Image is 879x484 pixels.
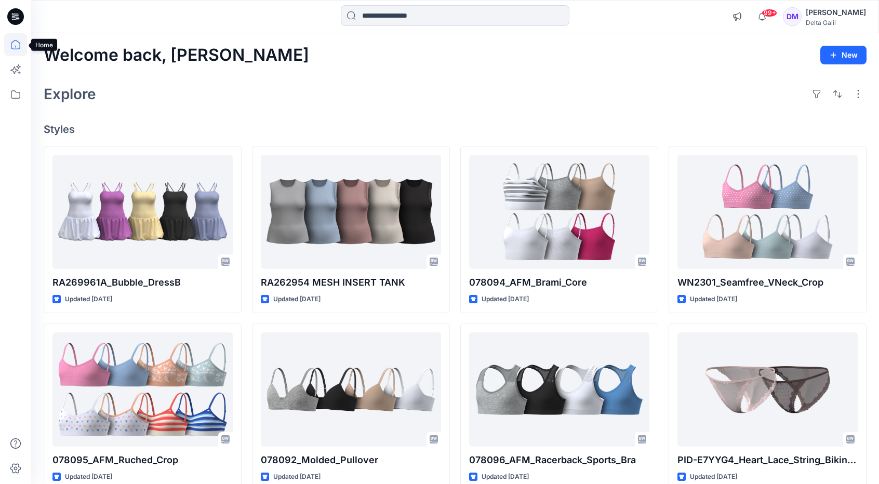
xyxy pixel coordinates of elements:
p: Updated [DATE] [65,294,112,305]
p: RA262954 MESH INSERT TANK [261,275,441,290]
p: Updated [DATE] [273,472,321,482]
div: Delta Galil [806,19,866,26]
p: 078095_AFM_Ruched_Crop [52,453,233,467]
a: 078094_AFM_Brami_Core [469,155,649,269]
p: 078092_Molded_Pullover [261,453,441,467]
p: Updated [DATE] [482,294,529,305]
p: Updated [DATE] [482,472,529,482]
p: 078094_AFM_Brami_Core [469,275,649,290]
span: 99+ [762,9,777,17]
div: [PERSON_NAME] [806,6,866,19]
h2: Welcome back, [PERSON_NAME] [44,46,309,65]
p: Updated [DATE] [690,294,737,305]
a: RA262954 MESH INSERT TANK [261,155,441,269]
p: RA269961A_Bubble_DressB [52,275,233,290]
a: 078092_Molded_Pullover [261,332,441,447]
p: PID-E7YYG4_Heart_Lace_String_Bikini_Missy [677,453,858,467]
h4: Styles [44,123,867,136]
a: 078096_AFM_Racerback_Sports_Bra [469,332,649,447]
a: WN2301_Seamfree_VNeck_Crop [677,155,858,269]
p: Updated [DATE] [273,294,321,305]
p: Updated [DATE] [690,472,737,482]
p: WN2301_Seamfree_VNeck_Crop [677,275,858,290]
a: 078095_AFM_Ruched_Crop [52,332,233,447]
a: PID-E7YYG4_Heart_Lace_String_Bikini_Missy [677,332,858,447]
button: New [820,46,867,64]
p: Updated [DATE] [65,472,112,482]
h2: Explore [44,86,96,102]
a: RA269961A_Bubble_DressB [52,155,233,269]
p: 078096_AFM_Racerback_Sports_Bra [469,453,649,467]
div: DM [783,7,802,26]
